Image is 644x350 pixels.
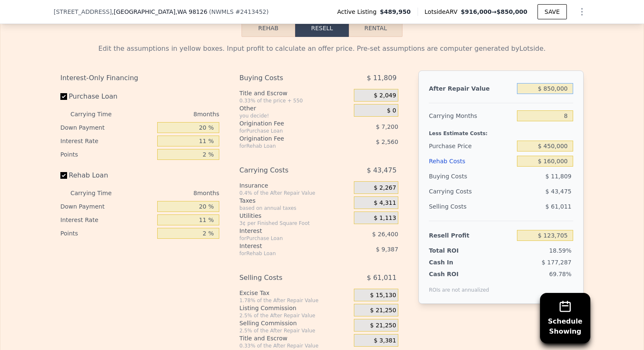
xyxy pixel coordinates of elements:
[367,163,397,178] span: $ 43,475
[239,128,333,134] div: for Purchase Loan
[70,107,125,121] div: Carrying Time
[545,188,571,195] span: $ 43,475
[239,104,351,112] div: Other
[239,181,351,190] div: Insurance
[128,186,219,200] div: 8 months
[538,4,567,19] button: SAVE
[60,200,154,213] div: Down Payment
[429,138,514,154] div: Purchase Price
[60,227,154,240] div: Points
[429,199,514,214] div: Selling Costs
[574,3,590,20] button: Show Options
[367,71,397,86] span: $ 11,809
[239,205,351,212] div: based on annual taxes
[425,8,461,16] span: Lotside ARV
[349,19,402,37] button: Rental
[60,89,154,104] label: Purchase Loan
[239,304,351,312] div: Listing Commission
[461,8,527,16] span: →
[461,8,492,15] span: $916,000
[549,247,571,254] span: 18.59%
[545,173,571,180] span: $ 11,809
[374,92,396,99] span: $ 2,049
[549,271,571,277] span: 69.78%
[376,138,398,145] span: $ 2,560
[239,163,333,178] div: Carrying Costs
[429,184,481,199] div: Carrying Costs
[239,119,333,128] div: Origination Fee
[374,214,396,222] span: $ 1,113
[239,342,351,349] div: 0.33% of the After Repair Value
[387,107,396,115] span: $ 0
[545,203,571,210] span: $ 61,011
[239,235,333,242] div: for Purchase Loan
[239,212,351,220] div: Utilities
[239,297,351,304] div: 1.78% of the After Repair Value
[239,220,351,227] div: 3¢ per Finished Square Foot
[295,19,349,37] button: Resell
[239,319,351,327] div: Selling Commission
[60,168,154,183] label: Rehab Loan
[239,97,351,104] div: 0.33% of the price + 550
[211,8,234,15] span: NWMLS
[239,143,333,149] div: for Rehab Loan
[60,172,67,179] input: Rehab Loan
[429,154,514,169] div: Rehab Costs
[128,107,219,121] div: 8 months
[239,270,333,285] div: Selling Costs
[239,112,351,119] div: you decide!
[239,134,333,143] div: Origination Fee
[209,8,269,16] div: ( )
[370,322,396,329] span: $ 21,250
[542,259,571,266] span: $ 177,287
[496,8,527,15] span: $850,000
[367,270,397,285] span: $ 61,011
[429,123,573,138] div: Less Estimate Costs:
[429,258,481,266] div: Cash In
[175,8,207,15] span: , WA 98126
[429,278,489,293] div: ROIs are not annualized
[235,8,266,15] span: # 2413452
[60,213,154,227] div: Interest Rate
[337,8,380,16] span: Active Listing
[60,148,154,161] div: Points
[239,327,351,334] div: 2.5% of the After Repair Value
[376,123,398,130] span: $ 7,200
[60,71,219,86] div: Interest-Only Financing
[429,169,514,184] div: Buying Costs
[370,307,396,314] span: $ 21,250
[380,8,411,16] span: $489,950
[376,246,398,253] span: $ 9,387
[429,108,514,123] div: Carrying Months
[374,199,396,207] span: $ 4,311
[429,246,481,255] div: Total ROI
[239,250,333,257] div: for Rehab Loan
[239,190,351,196] div: 0.4% of the After Repair Value
[54,8,112,16] span: [STREET_ADDRESS]
[60,44,584,54] div: Edit the assumptions in yellow boxes. Input profit to calculate an offer price. Pre-set assumptio...
[239,227,333,235] div: Interest
[372,231,398,238] span: $ 26,400
[370,292,396,299] span: $ 15,130
[239,334,351,342] div: Title and Escrow
[70,186,125,200] div: Carrying Time
[239,196,351,205] div: Taxes
[374,337,396,345] span: $ 3,381
[239,71,333,86] div: Buying Costs
[239,289,351,297] div: Excise Tax
[429,81,514,96] div: After Repair Value
[241,19,295,37] button: Rehab
[60,93,67,100] input: Purchase Loan
[540,293,590,343] button: ScheduleShowing
[239,89,351,97] div: Title and Escrow
[374,184,396,192] span: $ 2,267
[112,8,208,16] span: , [GEOGRAPHIC_DATA]
[239,312,351,319] div: 2.5% of the After Repair Value
[60,134,154,148] div: Interest Rate
[429,270,489,278] div: Cash ROI
[60,121,154,134] div: Down Payment
[239,242,333,250] div: Interest
[429,228,514,243] div: Resell Profit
